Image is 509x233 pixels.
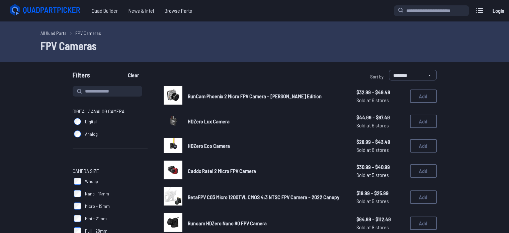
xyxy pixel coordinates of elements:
a: RunCam Phoenix 2 Micro FPV Camera - [PERSON_NAME] Edition [188,92,346,100]
span: Mini - 21mm [85,215,107,222]
span: $28.99 - $43.49 [356,138,405,146]
span: $32.99 - $49.49 [356,88,405,96]
input: Mini - 21mm [74,215,81,222]
span: Analog [85,131,98,137]
a: Caddx Ratel 2 Micro FPV Camera [188,167,346,175]
img: image [164,86,182,105]
input: Whoop [74,178,81,185]
a: image [164,112,182,131]
span: HDZero Lux Camera [188,118,230,124]
span: Runcam HDZero Nano 90 FPV Camera [188,220,267,226]
span: Sold at 6 stores [356,96,405,104]
span: Caddx Ratel 2 Micro FPV Camera [188,168,256,174]
a: Quad Builder [86,4,123,17]
span: Micro - 19mm [85,203,110,210]
a: Browse Parts [159,4,197,17]
span: Camera Size [73,167,99,175]
button: Add [410,139,437,153]
span: Sort by [370,74,384,79]
img: image [164,138,182,153]
a: BetaFPV C03 Micro 1200TVL CMOS 4:3 NTSC FPV Camera - 2022 Canopy [188,193,346,201]
span: Digital / Analog Camera [73,107,124,115]
input: Nano - 14mm [74,190,81,197]
span: Sold at 5 stores [356,197,405,205]
img: image [164,116,182,127]
span: Filters [73,70,90,83]
input: Analog [74,130,81,137]
span: $64.99 - $112.49 [356,215,405,223]
span: Whoop [85,178,98,185]
span: Sold at 8 stores [356,223,405,231]
select: Sort by [389,70,437,80]
button: Add [410,190,437,204]
button: Add [410,164,437,178]
button: Add [410,90,437,103]
span: $44.99 - $67.49 [356,113,405,121]
span: Digital [85,118,97,125]
a: HDZero Eco Camera [188,142,346,150]
input: Digital [74,118,81,125]
a: Runcam HDZero Nano 90 FPV Camera [188,219,346,227]
button: Add [410,115,437,128]
img: image [164,213,182,232]
input: Micro - 19mm [74,202,81,210]
span: HDZero Eco Camera [188,142,230,149]
img: image [164,187,182,206]
button: Clear [122,70,145,80]
span: BetaFPV C03 Micro 1200TVL CMOS 4:3 NTSC FPV Camera - 2022 Canopy [188,194,339,200]
span: Sold at 5 stores [356,171,405,179]
a: News & Intel [123,4,159,17]
span: RunCam Phoenix 2 Micro FPV Camera - [PERSON_NAME] Edition [188,93,322,99]
a: All Quad Parts [40,30,67,37]
span: Nano - 14mm [85,190,109,197]
h1: FPV Cameras [40,38,469,54]
a: image [164,86,182,107]
img: image [164,161,182,179]
span: Sold at 6 stores [356,121,405,129]
a: image [164,136,182,155]
a: FPV Cameras [75,30,101,37]
span: $30.99 - $40.99 [356,163,405,171]
span: Sold at 6 stores [356,146,405,154]
a: image [164,187,182,208]
span: $19.99 - $25.99 [356,189,405,197]
button: Add [410,217,437,230]
a: Login [490,4,506,17]
a: HDZero Lux Camera [188,117,346,125]
a: image [164,161,182,181]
